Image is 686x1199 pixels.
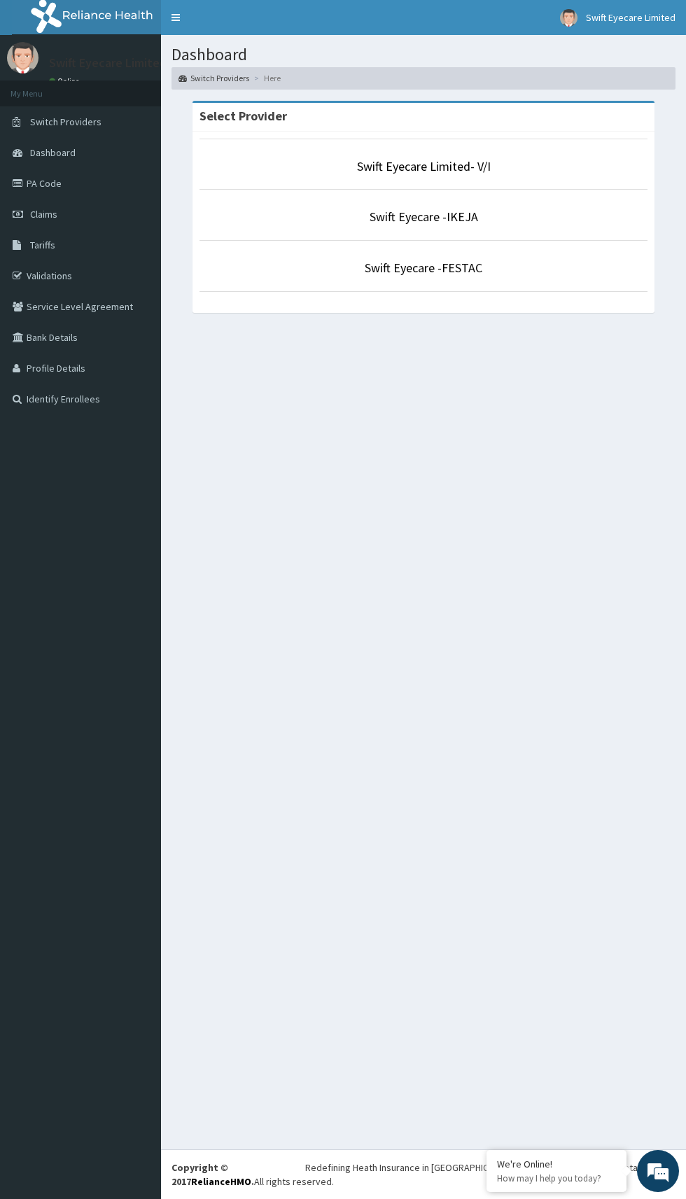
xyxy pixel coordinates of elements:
h1: Dashboard [171,45,675,64]
span: Swift Eyecare Limited [586,11,675,24]
a: Online [49,76,83,86]
strong: Select Provider [199,108,287,124]
span: Switch Providers [30,115,101,128]
p: Swift Eyecare Limited [49,57,167,69]
p: How may I help you today? [497,1172,616,1184]
footer: All rights reserved. [161,1149,686,1199]
div: We're Online! [497,1158,616,1170]
li: Here [251,72,281,84]
a: RelianceHMO [191,1175,251,1188]
span: Tariffs [30,239,55,251]
a: Swift Eyecare -IKEJA [370,209,478,225]
span: Claims [30,208,57,220]
a: Swift Eyecare Limited- V/I [357,158,491,174]
span: Dashboard [30,146,76,159]
a: Swift Eyecare -FESTAC [365,260,482,276]
a: Switch Providers [178,72,249,84]
img: User Image [560,9,577,27]
img: User Image [7,42,38,73]
strong: Copyright © 2017 . [171,1161,254,1188]
div: Redefining Heath Insurance in [GEOGRAPHIC_DATA] using Telemedicine and Data Science! [305,1161,675,1175]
